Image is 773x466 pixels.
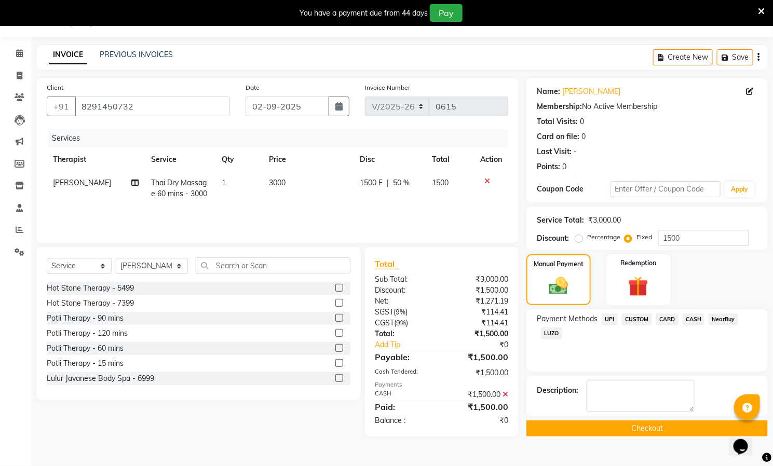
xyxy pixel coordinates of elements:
a: PREVIOUS INVOICES [100,50,173,59]
span: CASH [683,313,705,325]
label: Fixed [636,232,652,242]
span: 1 [222,178,226,187]
div: ₹3,000.00 [442,274,516,285]
button: +91 [47,97,76,116]
div: ₹1,500.00 [442,285,516,296]
div: ₹1,500.00 [442,401,516,413]
a: [PERSON_NAME] [562,86,620,97]
button: Pay [430,4,463,22]
label: Date [246,83,260,92]
span: 3000 [269,178,286,187]
span: CUSTOM [622,313,652,325]
span: Thai Dry Massage 60 mins - 3000 [151,178,207,198]
div: Services [48,129,516,148]
div: Potli Therapy - 15 mins [47,358,124,369]
span: 50 % [393,177,410,188]
iframe: chat widget [729,424,763,456]
button: Checkout [526,420,768,436]
div: Sub Total: [368,274,442,285]
span: NearBuy [709,313,738,325]
div: You have a payment due from 44 days [300,8,428,19]
div: ₹114.41 [442,318,516,328]
div: Membership: [537,101,582,112]
div: Cash Tendered: [368,367,442,378]
div: Potli Therapy - 90 mins [47,313,124,324]
a: Add Tip [368,339,454,350]
div: Total Visits: [537,116,578,127]
span: CGST [375,318,395,327]
input: Search by Name/Mobile/Email/Code [75,97,230,116]
div: Total: [368,328,442,339]
th: Price [263,148,354,171]
label: Redemption [620,258,656,268]
div: 0 [580,116,584,127]
div: Discount: [537,233,569,244]
div: ₹1,500.00 [442,367,516,378]
span: CARD [656,313,679,325]
div: Last Visit: [537,146,572,157]
div: Hot Stone Therapy - 5499 [47,283,134,294]
div: ₹0 [454,339,516,350]
label: Manual Payment [534,259,584,269]
div: Paid: [368,401,442,413]
span: UPI [602,313,618,325]
div: ( ) [368,307,442,318]
span: SGST [375,307,394,317]
div: ₹114.41 [442,307,516,318]
label: Percentage [587,232,620,242]
img: _gift.svg [622,274,655,299]
span: | [387,177,389,188]
a: INVOICE [49,46,87,64]
span: 1500 F [360,177,383,188]
div: Service Total: [537,215,584,226]
label: Client [47,83,63,92]
div: ₹1,271.19 [442,296,516,307]
div: Card on file: [537,131,579,142]
th: Service [145,148,215,171]
div: No Active Membership [537,101,757,112]
div: - [574,146,577,157]
span: 9% [397,319,406,327]
div: ₹1,500.00 [442,389,516,400]
th: Total [426,148,474,171]
div: Coupon Code [537,184,611,195]
div: ₹1,500.00 [442,328,516,339]
button: Create New [653,49,713,65]
div: Lulur Javanese Body Spa - 6999 [47,373,154,384]
div: Hot Stone Therapy - 7399 [47,298,134,309]
div: ₹1,500.00 [442,351,516,363]
div: Net: [368,296,442,307]
div: ( ) [368,318,442,328]
span: 1500 [432,178,449,187]
div: Points: [537,161,560,172]
div: ₹3,000.00 [588,215,621,226]
img: _cash.svg [543,275,574,297]
div: Balance : [368,415,442,426]
button: Apply [725,182,754,197]
div: CASH [368,389,442,400]
span: LUZO [541,327,562,339]
div: ₹0 [442,415,516,426]
span: 9% [396,308,406,316]
span: Total [375,258,399,269]
div: Payments [375,380,509,389]
input: Search or Scan [196,257,350,273]
th: Disc [354,148,426,171]
th: Therapist [47,148,145,171]
th: Qty [215,148,263,171]
div: 0 [581,131,586,142]
th: Action [474,148,508,171]
div: Name: [537,86,560,97]
input: Enter Offer / Coupon Code [611,181,721,197]
div: Potli Therapy - 120 mins [47,328,128,339]
div: 0 [562,161,566,172]
div: Payable: [368,351,442,363]
button: Save [717,49,753,65]
div: Description: [537,385,578,396]
label: Invoice Number [365,83,410,92]
div: Discount: [368,285,442,296]
span: [PERSON_NAME] [53,178,111,187]
div: Potli Therapy - 60 mins [47,343,124,354]
span: Payment Methods [537,313,598,324]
